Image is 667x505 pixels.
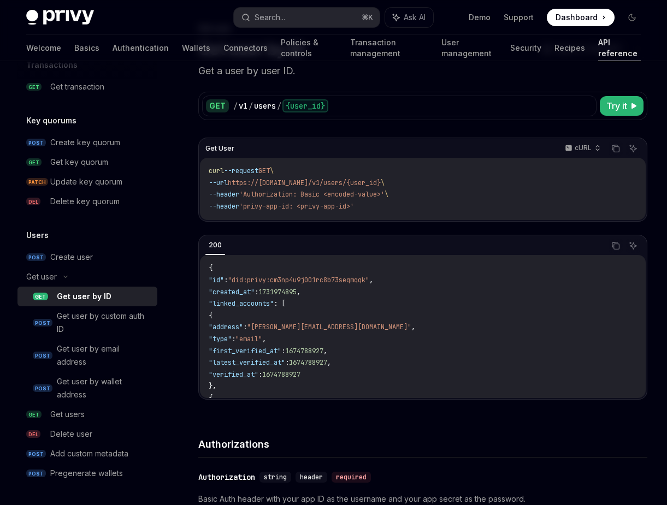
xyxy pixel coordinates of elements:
[33,352,52,360] span: POST
[258,370,262,379] span: :
[255,11,285,24] div: Search...
[262,335,266,343] span: ,
[198,472,255,483] div: Authorization
[209,382,216,390] span: },
[224,167,258,175] span: --request
[50,408,85,421] div: Get users
[381,179,385,187] span: \
[33,319,52,327] span: POST
[17,464,157,483] a: POSTPregenerate wallets
[26,430,40,438] span: DEL
[209,323,243,331] span: "address"
[224,276,228,284] span: :
[50,195,120,208] div: Delete key quorum
[327,358,331,367] span: ,
[554,35,585,61] a: Recipes
[33,293,48,301] span: GET
[26,158,42,167] span: GET
[258,167,270,175] span: GET
[209,299,274,308] span: "linked_accounts"
[209,276,224,284] span: "id"
[575,144,592,152] p: cURL
[247,323,411,331] span: "[PERSON_NAME][EMAIL_ADDRESS][DOMAIN_NAME]"
[17,339,157,372] a: POSTGet user by email address
[209,288,255,296] span: "created_at"
[228,179,381,187] span: https://[DOMAIN_NAME]/v1/users/{user_id}
[50,156,108,169] div: Get key quorum
[50,136,120,149] div: Create key quorum
[198,63,647,79] p: Get a user by user ID.
[249,100,253,111] div: /
[350,35,428,61] a: Transaction management
[254,100,276,111] div: users
[26,10,94,25] img: dark logo
[411,323,415,331] span: ,
[17,247,157,267] a: POSTCreate user
[17,192,157,211] a: DELDelete key quorum
[26,450,46,458] span: POST
[243,323,247,331] span: :
[282,99,328,112] div: {user_id}
[182,35,210,61] a: Wallets
[609,141,623,156] button: Copy the contents from the code block
[205,239,225,252] div: 200
[57,310,151,336] div: Get user by custom auth ID
[17,405,157,424] a: GETGet users
[323,347,327,355] span: ,
[33,384,52,393] span: POST
[264,473,287,482] span: string
[623,9,641,26] button: Toggle dark mode
[26,114,76,127] h5: Key quorums
[209,358,285,367] span: "latest_verified_at"
[198,437,647,451] h4: Authorizations
[223,35,268,61] a: Connectors
[441,35,497,61] a: User management
[606,99,627,112] span: Try it
[598,35,641,61] a: API reference
[281,347,285,355] span: :
[239,202,354,211] span: 'privy-app-id: <privy-app-id>'
[26,253,46,262] span: POST
[297,288,300,296] span: ,
[300,473,323,482] span: header
[239,100,247,111] div: v1
[17,424,157,444] a: DELDelete user
[262,370,300,379] span: 1674788927
[277,100,281,111] div: /
[232,335,235,343] span: :
[26,139,46,147] span: POST
[209,190,239,199] span: --header
[26,470,46,478] span: POST
[289,358,327,367] span: 1674788927
[17,152,157,172] a: GETGet key quorum
[369,276,373,284] span: ,
[547,9,615,26] a: Dashboard
[17,133,157,152] a: POSTCreate key quorum
[17,172,157,192] a: PATCHUpdate key quorum
[404,12,426,23] span: Ask AI
[209,311,213,320] span: {
[17,306,157,339] a: POSTGet user by custom auth ID
[113,35,169,61] a: Authentication
[235,335,262,343] span: "email"
[626,239,640,253] button: Ask AI
[209,202,239,211] span: --header
[57,375,151,401] div: Get user by wallet address
[504,12,534,23] a: Support
[274,299,285,308] span: : [
[26,178,48,186] span: PATCH
[209,394,213,402] span: {
[556,12,598,23] span: Dashboard
[234,8,379,27] button: Search...⌘K
[385,190,388,199] span: \
[600,96,644,116] button: Try it
[74,35,99,61] a: Basics
[609,239,623,253] button: Copy the contents from the code block
[281,35,337,61] a: Policies & controls
[206,99,229,112] div: GET
[332,472,371,483] div: required
[17,372,157,405] a: POSTGet user by wallet address
[270,167,274,175] span: \
[26,411,42,419] span: GET
[228,276,369,284] span: "did:privy:cm3np4u9j001rc8b73seqmqqk"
